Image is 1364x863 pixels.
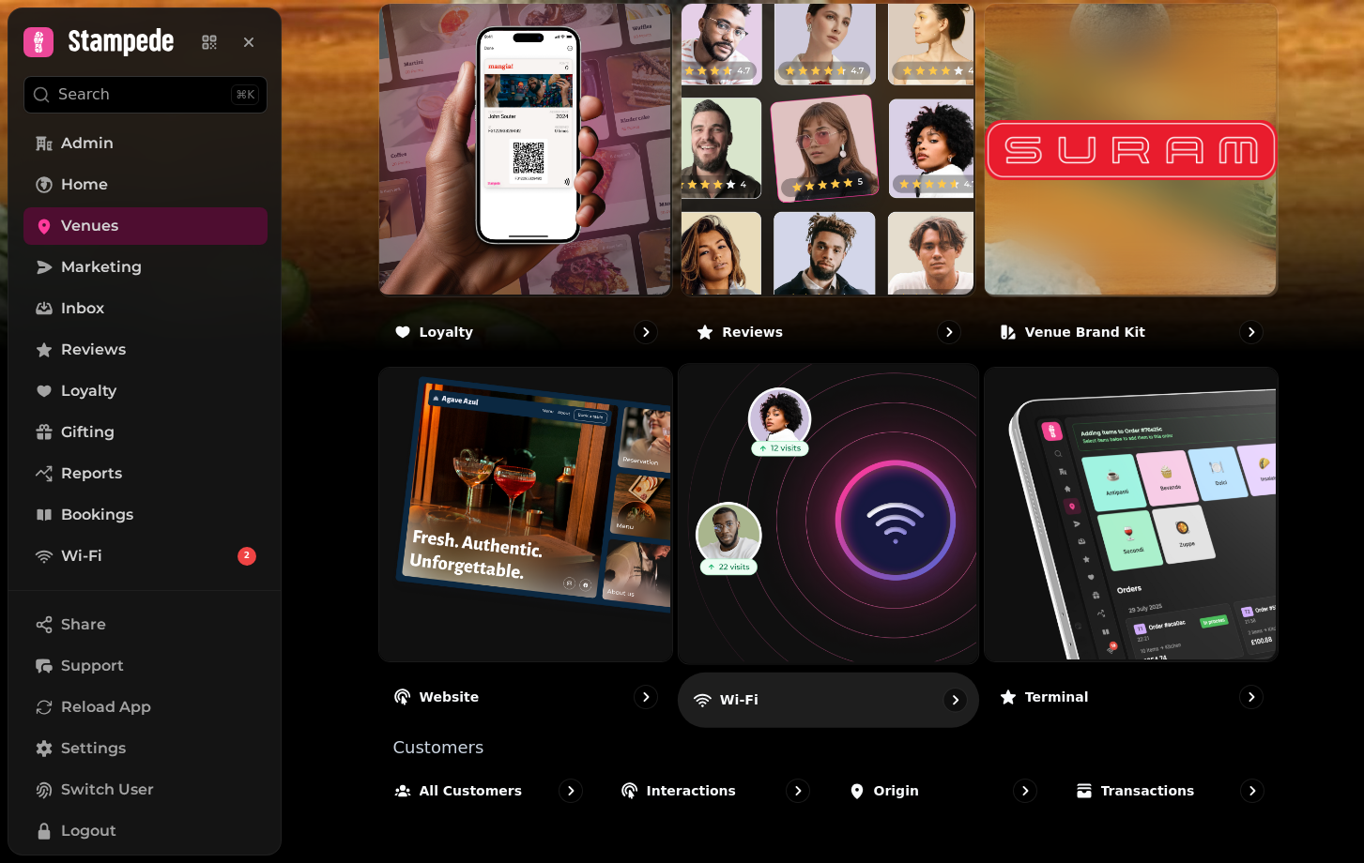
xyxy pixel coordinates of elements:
a: Reviews [23,331,268,369]
p: Search [58,83,110,106]
p: Terminal [1025,688,1089,706]
a: All customers [378,764,598,818]
a: Venues [23,207,268,245]
a: Gifting [23,414,268,451]
img: Website [377,366,671,659]
span: Share [61,613,106,636]
a: Bookings [23,496,268,534]
svg: go to [945,690,964,709]
span: Home [61,174,108,196]
button: Switch User [23,771,268,809]
p: All customers [420,781,523,800]
span: Switch User [61,779,154,801]
a: Home [23,166,268,204]
span: 2 [244,550,250,563]
p: Reviews [722,323,783,341]
span: Marketing [61,256,142,279]
a: Wi-FiWi-Fi [678,364,979,728]
a: Wi-Fi2 [23,537,268,575]
img: aHR0cHM6Ly9maWxlcy5zdGFtcGVkZS5haS85NGE0ZWUxNy05NWUyLTQwN2MtYmE5YS03NmFkMGFkY2Y5MTQvbWVkaWEvZDhhY... [985,4,1279,297]
button: Share [23,606,268,643]
svg: go to [1242,323,1261,341]
span: Reload App [61,696,151,719]
span: Reviews [61,339,126,361]
button: Reload App [23,689,268,726]
svg: go to [1243,781,1262,800]
div: ⌘K [231,84,259,105]
svg: go to [636,323,655,341]
a: Venue brand kitVenue brand kit [984,3,1280,360]
a: Interactions [605,764,825,818]
a: ReviewsReviews [681,3,976,360]
svg: go to [789,781,807,800]
span: Venues [61,215,118,237]
p: Website [420,688,480,706]
span: Wi-Fi [61,545,102,568]
span: Logout [61,820,116,842]
span: Bookings [61,504,133,526]
p: Wi-Fi [720,690,759,709]
a: WebsiteWebsite [378,367,674,724]
a: Origin [833,764,1052,818]
svg: go to [940,323,958,341]
a: Reports [23,455,268,492]
svg: go to [1016,781,1034,800]
img: Reviews [680,2,973,295]
span: Loyalty [61,380,116,402]
a: Admin [23,125,268,162]
button: Support [23,647,268,685]
a: TerminalTerminal [984,367,1280,724]
p: Loyalty [420,323,474,341]
img: Wi-Fi [677,363,976,662]
button: Logout [23,812,268,850]
svg: go to [1242,688,1261,706]
span: Inbox [61,297,104,320]
svg: go to [636,688,655,706]
a: Inbox [23,290,268,327]
a: Marketing [23,249,268,286]
p: Interactions [647,781,736,800]
p: Transactions [1101,781,1195,800]
img: Loyalty [377,2,671,295]
button: Search⌘K [23,76,268,114]
a: LoyaltyLoyalty [378,3,674,360]
svg: go to [561,781,580,800]
img: Terminal [983,366,1277,659]
span: Gifting [61,421,115,444]
p: Venue brand kit [1025,323,1145,341]
a: Loyalty [23,372,268,410]
span: Settings [61,737,126,760]
p: Origin [874,781,919,800]
a: Settings [23,730,268,767]
p: Customers [393,739,1280,756]
span: Admin [61,132,114,155]
span: Reports [61,462,122,485]
a: Transactions [1060,764,1280,818]
span: Support [61,655,124,677]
